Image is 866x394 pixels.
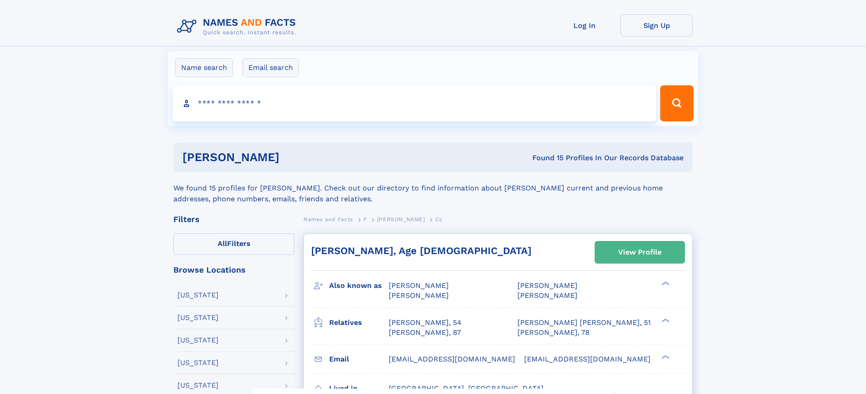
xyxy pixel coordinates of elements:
[660,85,694,121] button: Search Button
[389,328,461,338] a: [PERSON_NAME], 87
[660,317,670,323] div: ❯
[175,58,233,77] label: Name search
[218,239,227,248] span: All
[303,213,353,225] a: Names and Facts
[177,292,219,299] div: [US_STATE]
[517,318,651,328] a: [PERSON_NAME] [PERSON_NAME], 51
[377,213,425,225] a: [PERSON_NAME]
[182,152,406,163] h1: [PERSON_NAME]
[173,215,294,223] div: Filters
[389,384,544,393] span: [GEOGRAPHIC_DATA], [GEOGRAPHIC_DATA]
[389,281,449,290] span: [PERSON_NAME]
[517,281,577,290] span: [PERSON_NAME]
[177,314,219,321] div: [US_STATE]
[618,242,661,263] div: View Profile
[173,14,303,39] img: Logo Names and Facts
[311,245,531,256] a: [PERSON_NAME], Age [DEMOGRAPHIC_DATA]
[242,58,299,77] label: Email search
[363,216,367,222] span: F
[595,241,684,263] a: View Profile
[660,354,670,360] div: ❯
[548,14,620,37] a: Log In
[363,213,367,225] a: F
[660,281,670,287] div: ❯
[173,172,693,204] div: We found 15 profiles for [PERSON_NAME]. Check out our directory to find information about [PERSON...
[389,355,515,363] span: [EMAIL_ADDRESS][DOMAIN_NAME]
[389,318,461,328] a: [PERSON_NAME], 54
[435,216,442,222] span: Cc
[389,291,449,300] span: [PERSON_NAME]
[377,216,425,222] span: [PERSON_NAME]
[517,291,577,300] span: [PERSON_NAME]
[620,14,693,37] a: Sign Up
[517,328,590,338] a: [PERSON_NAME], 78
[329,352,389,367] h3: Email
[177,382,219,389] div: [US_STATE]
[177,359,219,366] div: [US_STATE]
[329,315,389,330] h3: Relatives
[172,85,656,121] input: search input
[173,266,294,274] div: Browse Locations
[173,233,294,255] label: Filters
[177,337,219,344] div: [US_STATE]
[406,153,684,163] div: Found 15 Profiles In Our Records Database
[329,278,389,293] h3: Also known as
[524,355,651,363] span: [EMAIL_ADDRESS][DOMAIN_NAME]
